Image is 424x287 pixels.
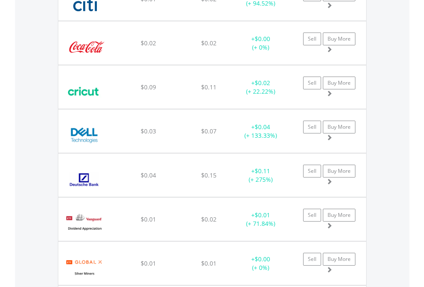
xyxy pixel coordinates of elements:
span: $0.02 [141,39,156,47]
a: Buy More [323,77,355,89]
img: EQU.US.DB.png [63,164,106,195]
a: Buy More [323,165,355,178]
a: Sell [303,33,321,45]
a: Buy More [323,121,355,133]
span: $0.02 [201,215,217,223]
img: EQU.US.SIL.png [63,252,106,283]
a: Sell [303,77,321,89]
span: $0.03 [141,127,156,135]
img: EQU.US.CRCT.png [63,76,106,107]
span: $0.01 [141,259,156,267]
div: + (+ 0%) [234,255,288,272]
span: $0.07 [201,127,217,135]
img: EQU.US.KO.png [63,32,111,62]
span: $0.01 [141,215,156,223]
div: + (+ 71.84%) [234,211,288,228]
img: EQU.US.DELL.png [63,120,106,151]
span: $0.04 [141,171,156,179]
div: + (+ 22.22%) [234,79,288,96]
img: EQU.US.VIG.png [63,208,106,239]
span: $0.01 [255,211,270,219]
span: $0.02 [255,79,270,87]
a: Sell [303,165,321,178]
span: $0.11 [201,83,217,91]
a: Sell [303,121,321,133]
a: Buy More [323,209,355,222]
span: $0.00 [255,255,270,263]
div: + (+ 133.33%) [234,123,288,140]
a: Buy More [323,33,355,45]
a: Sell [303,209,321,222]
span: $0.15 [201,171,217,179]
a: Sell [303,253,321,266]
div: + (+ 275%) [234,167,288,184]
a: Buy More [323,253,355,266]
span: $0.11 [255,167,270,175]
span: $0.04 [255,123,270,131]
span: $0.00 [255,35,270,43]
span: $0.02 [201,39,217,47]
span: $0.09 [141,83,156,91]
span: $0.01 [201,259,217,267]
div: + (+ 0%) [234,35,288,52]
